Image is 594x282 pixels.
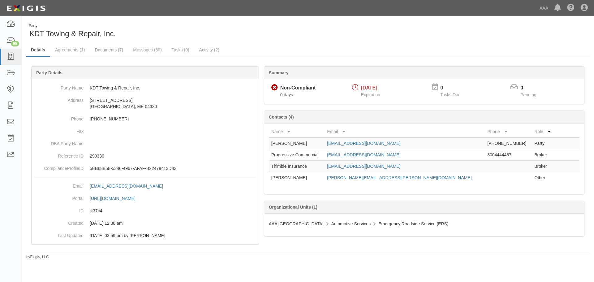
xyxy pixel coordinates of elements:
dt: ID [34,205,84,214]
div: Party [29,23,116,28]
span: Since 09/17/2025 [280,92,293,97]
td: [PERSON_NAME] [269,172,325,184]
span: Emergency Roadside Service (ERS) [378,221,448,226]
div: 95 [11,41,19,46]
a: [EMAIL_ADDRESS][DOMAIN_NAME] [327,164,400,169]
td: 8004444487 [485,149,532,161]
dd: [PHONE_NUMBER] [34,113,256,125]
td: [PHONE_NUMBER] [485,137,532,149]
dd: jk37c4 [34,205,256,217]
td: Other [532,172,555,184]
b: Contacts (4) [269,115,294,119]
span: Automotive Services [331,221,371,226]
a: [EMAIL_ADDRESS][DOMAIN_NAME] [327,141,400,146]
span: AAA [GEOGRAPHIC_DATA] [269,221,324,226]
dt: DBA Party Name [34,137,84,147]
td: Party [532,137,555,149]
th: Email [325,126,485,137]
img: logo-5460c22ac91f19d4615b14bd174203de0afe785f0fc80cf4dbbc73dc1793850b.png [5,3,47,14]
dt: Party Name [34,82,84,91]
th: Phone [485,126,532,137]
th: Name [269,126,325,137]
dd: 03/10/2023 12:38 am [34,217,256,229]
a: [PERSON_NAME][EMAIL_ADDRESS][PERSON_NAME][DOMAIN_NAME] [327,175,472,180]
span: Tasks Due [440,92,460,97]
td: Thimble Insurance [269,161,325,172]
td: Broker [532,161,555,172]
dd: 11/26/2024 03:59 pm by Benjamin Tully [34,229,256,242]
dt: Created [34,217,84,226]
dt: Portal [34,192,84,202]
dd: KDT Towing & Repair, Inc. [34,82,256,94]
dt: ComplianceProfileID [34,162,84,171]
a: [URL][DOMAIN_NAME] [90,196,142,201]
p: 0 [440,85,468,92]
div: [EMAIL_ADDRESS][DOMAIN_NAME] [90,183,163,189]
a: Messages (60) [128,44,166,56]
b: Party Details [36,70,62,75]
small: by [26,254,49,260]
a: Details [26,44,50,57]
span: [DATE] [361,85,377,90]
td: Broker [532,149,555,161]
span: KDT Towing & Repair, Inc. [29,29,116,38]
b: Summary [269,70,289,75]
div: Non-Compliant [280,85,316,92]
a: Tasks (0) [167,44,194,56]
a: [EMAIL_ADDRESS][DOMAIN_NAME] [90,184,170,189]
dt: Address [34,94,84,103]
td: [PERSON_NAME] [269,137,325,149]
th: Role [532,126,555,137]
p: 5EB68B58-5346-4967-AFAF-B22479413D43 [90,165,256,171]
a: Activity (2) [195,44,224,56]
dt: Last Updated [34,229,84,239]
dt: Reference ID [34,150,84,159]
i: Non-Compliant [271,85,278,91]
b: Organizational Units (1) [269,205,317,210]
a: [EMAIL_ADDRESS][DOMAIN_NAME] [327,152,400,157]
span: Expiration [361,92,380,97]
dt: Email [34,180,84,189]
dt: Phone [34,113,84,122]
a: Documents (7) [90,44,128,56]
td: Progressive Commercial [269,149,325,161]
span: Pending [520,92,536,97]
dt: Fax [34,125,84,134]
div: KDT Towing & Repair, Inc. [26,23,303,39]
dd: [STREET_ADDRESS] [GEOGRAPHIC_DATA], ME 04330 [34,94,256,113]
p: 290330 [90,153,256,159]
p: 0 [520,85,544,92]
i: Help Center - Complianz [567,4,575,12]
a: Exigis, LLC [30,255,49,259]
a: AAA [536,2,551,14]
a: Agreements (1) [50,44,89,56]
